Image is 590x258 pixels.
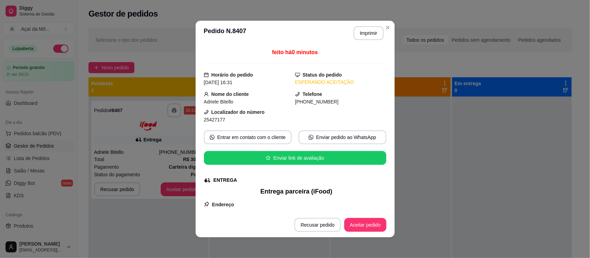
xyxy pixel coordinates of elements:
h3: Pedido N. 8407 [204,26,246,40]
span: pushpin [204,201,209,207]
strong: Nome do cliente [212,91,249,97]
strong: Endereço [212,202,234,207]
span: [DATE] 16:31 [204,80,233,85]
span: Adriele Bitello [204,99,234,105]
span: phone [204,110,209,115]
div: ESPERANDO ACEITAÇÃO [295,79,386,86]
span: whats-app [309,135,313,140]
span: calendar [204,72,209,77]
strong: Horário do pedido [212,72,253,78]
button: Aceitar pedido [344,218,386,232]
button: whats-appEntrar em contato com o cliente [204,130,292,144]
div: Entrega parceira (iFood) [207,187,386,196]
span: whats-app [210,135,215,140]
strong: Status do pedido [303,72,342,78]
span: user [204,92,209,97]
button: Imprimir [354,26,384,40]
button: Close [382,22,393,33]
div: ENTREGA [214,177,237,184]
button: starEnviar link de avaliação [204,151,386,165]
strong: Localizador do número [212,109,265,115]
strong: Telefone [303,91,322,97]
span: star [266,156,271,160]
span: phone [295,92,300,97]
span: desktop [295,72,300,77]
span: feito há 0 minutos [272,49,318,55]
span: [PHONE_NUMBER] [295,99,339,105]
button: Recusar pedido [294,218,341,232]
span: 25427177 [204,117,225,122]
button: whats-appEnviar pedido ao WhatsApp [299,130,386,144]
